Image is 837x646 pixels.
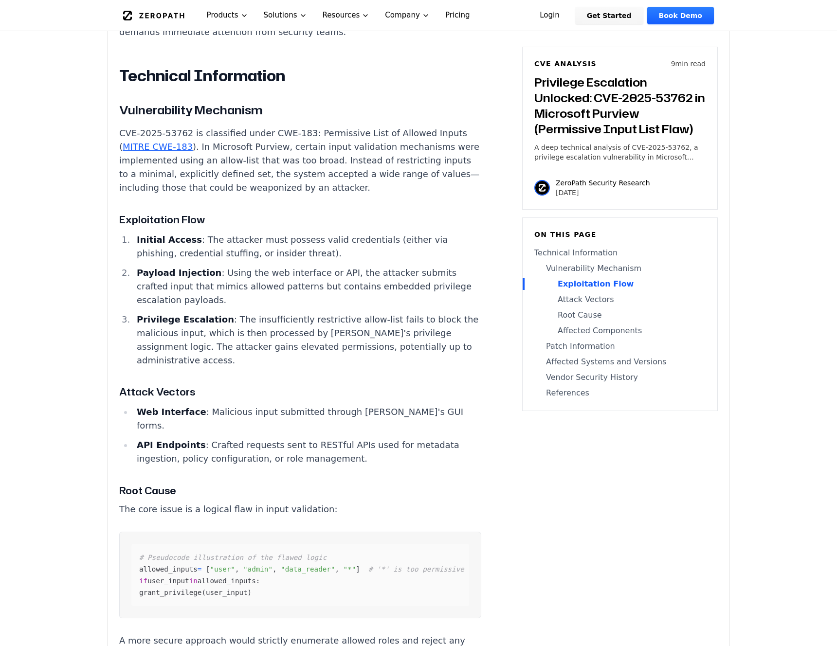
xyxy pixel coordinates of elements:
[534,230,706,239] h6: On this page
[534,278,706,290] a: Exploitation Flow
[534,247,706,259] a: Technical Information
[206,565,210,573] span: [
[119,126,481,195] p: CVE-2025-53762 is classified under CWE-183: Permissive List of Allowed Inputs ( ). In Microsoft P...
[123,142,193,152] a: MITRE CWE-183
[647,7,714,24] a: Book Demo
[243,565,273,573] span: "admin"
[137,234,202,245] strong: Initial Access
[556,178,650,188] p: ZeroPath Security Research
[210,565,235,573] span: "user"
[534,59,597,69] h6: CVE Analysis
[534,263,706,274] a: Vulnerability Mechanism
[534,325,706,337] a: Affected Components
[281,565,335,573] span: "data_reader"
[534,356,706,368] a: Affected Systems and Versions
[133,438,481,466] li: : Crafted requests sent to RESTful APIs used for metadata ingestion, policy configuration, or rol...
[534,387,706,399] a: References
[356,565,360,573] span: ]
[256,577,260,585] span: :
[119,384,481,399] h4: Attack Vectors
[534,294,706,305] a: Attack Vectors
[671,59,706,69] p: 9 min read
[139,589,201,596] span: grant_privilege
[137,407,206,417] strong: Web Interface
[273,565,277,573] span: ,
[139,565,198,573] span: allowed_inputs
[133,313,481,367] li: : The insufficiently restrictive allow-list fails to block the malicious input, which is then pro...
[119,502,481,516] p: The core issue is a logical flaw in input validation:
[206,589,248,596] span: user_input
[575,7,643,24] a: Get Started
[133,405,481,432] li: : Malicious input submitted through [PERSON_NAME]'s GUI forms.
[139,554,327,561] span: # Pseudocode illustration of the flawed logic
[534,372,706,383] a: Vendor Security History
[119,483,481,498] h4: Root Cause
[119,66,481,86] h2: Technical Information
[534,180,550,196] img: ZeroPath Security Research
[368,565,464,573] span: # '*' is too permissive
[556,188,650,197] p: [DATE]
[137,440,206,450] strong: API Endpoints
[201,589,206,596] span: (
[139,577,147,585] span: if
[335,565,339,573] span: ,
[528,7,571,24] a: Login
[198,577,256,585] span: allowed_inputs
[147,577,189,585] span: user_input
[137,268,221,278] strong: Payload Injection
[235,565,239,573] span: ,
[198,565,202,573] span: =
[119,101,481,119] h3: Vulnerability Mechanism
[133,266,481,307] li: : Using the web interface or API, the attacker submits crafted input that mimics allowed patterns...
[137,314,234,324] strong: Privilege Escalation
[119,212,481,227] h4: Exploitation Flow
[534,341,706,352] a: Patch Information
[534,309,706,321] a: Root Cause
[248,589,252,596] span: )
[189,577,198,585] span: in
[534,74,706,137] h3: Privilege Escalation Unlocked: CVE-2025-53762 in Microsoft Purview (Permissive Input List Flaw)
[133,233,481,260] li: : The attacker must possess valid credentials (either via phishing, credential stuffing, or insid...
[534,143,706,162] p: A deep technical analysis of CVE-2025-53762, a privilege escalation vulnerability in Microsoft Pu...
